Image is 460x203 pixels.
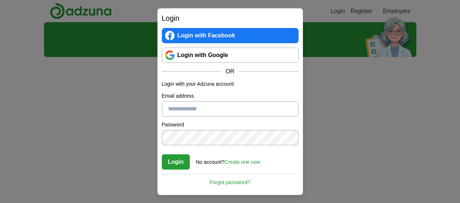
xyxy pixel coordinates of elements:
[196,154,260,166] div: No account?
[162,13,299,24] h2: Login
[162,174,299,186] a: Forgot password?
[162,121,299,129] label: Password
[162,92,299,100] label: Email address
[162,154,190,170] button: Login
[162,48,299,63] a: Login with Google
[162,28,299,43] a: Login with Facebook
[221,67,239,76] span: OR
[162,80,299,88] p: Login with your Adzuna account:
[224,159,260,165] a: Create one now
